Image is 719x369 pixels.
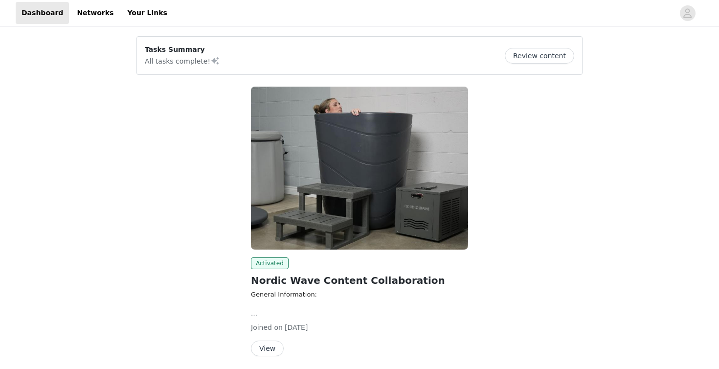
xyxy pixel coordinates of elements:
[251,323,283,331] span: Joined on
[251,345,284,352] a: View
[121,2,173,24] a: Your Links
[16,2,69,24] a: Dashboard
[683,5,692,21] div: avatar
[251,290,468,300] h3: General Information:
[251,341,284,356] button: View
[251,257,289,269] span: Activated
[251,273,468,288] h2: Nordic Wave Content Collaboration
[145,45,220,55] p: Tasks Summary
[251,87,468,250] img: Nordic Wave (Joybyte)
[285,323,308,331] span: [DATE]
[505,48,574,64] button: Review content
[145,55,220,67] p: All tasks complete!
[71,2,119,24] a: Networks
